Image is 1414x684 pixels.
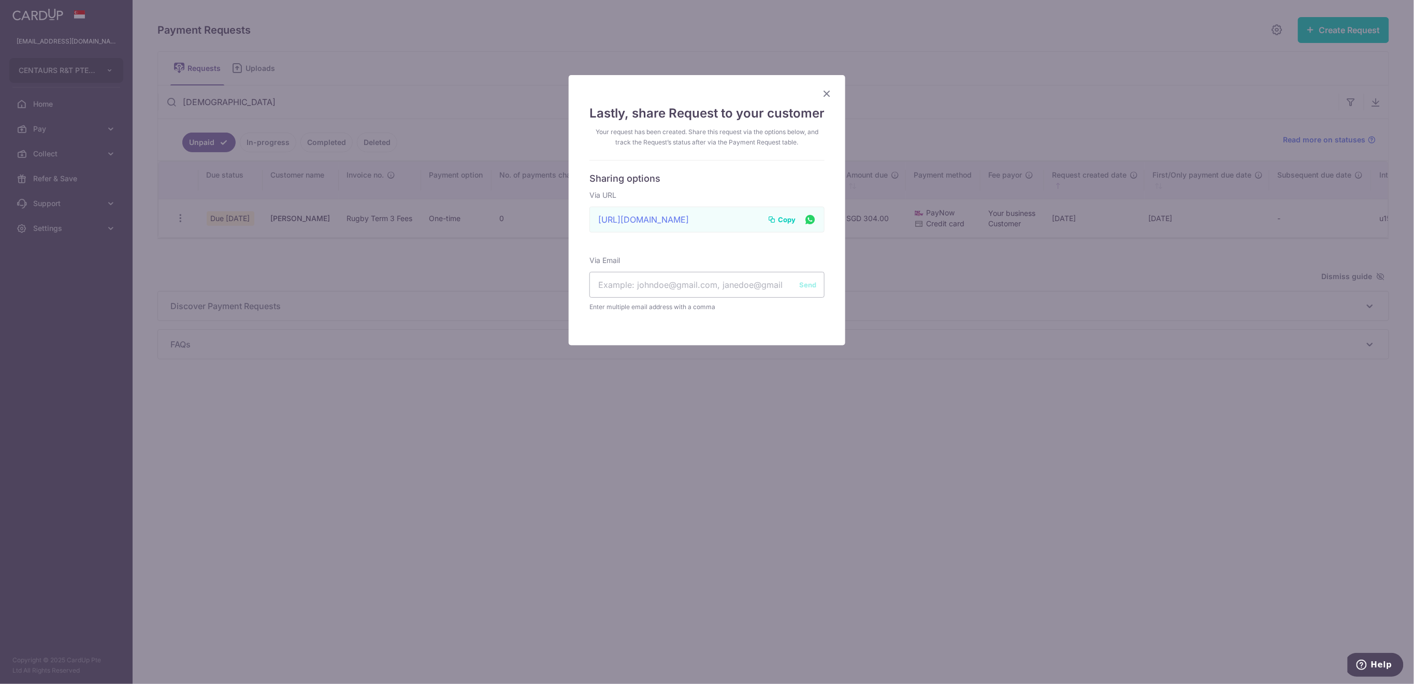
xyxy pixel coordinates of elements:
[799,280,816,290] button: Send
[768,214,796,225] button: Copy
[589,302,825,312] span: Enter multiple email address with a comma
[820,88,833,100] button: Close
[1348,653,1404,679] iframe: Opens a widget where you can find more information
[589,127,825,148] div: Your request has been created. Share this request via the options below, and track the Request’s ...
[589,173,825,185] h6: Sharing options
[778,214,796,225] span: Copy
[589,272,825,298] input: Example: johndoe@gmail.com, janedoe@gmail.com
[589,104,825,123] h4: Lastly, share Request to your customer
[589,255,620,266] label: Via Email
[589,190,616,200] label: Via URL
